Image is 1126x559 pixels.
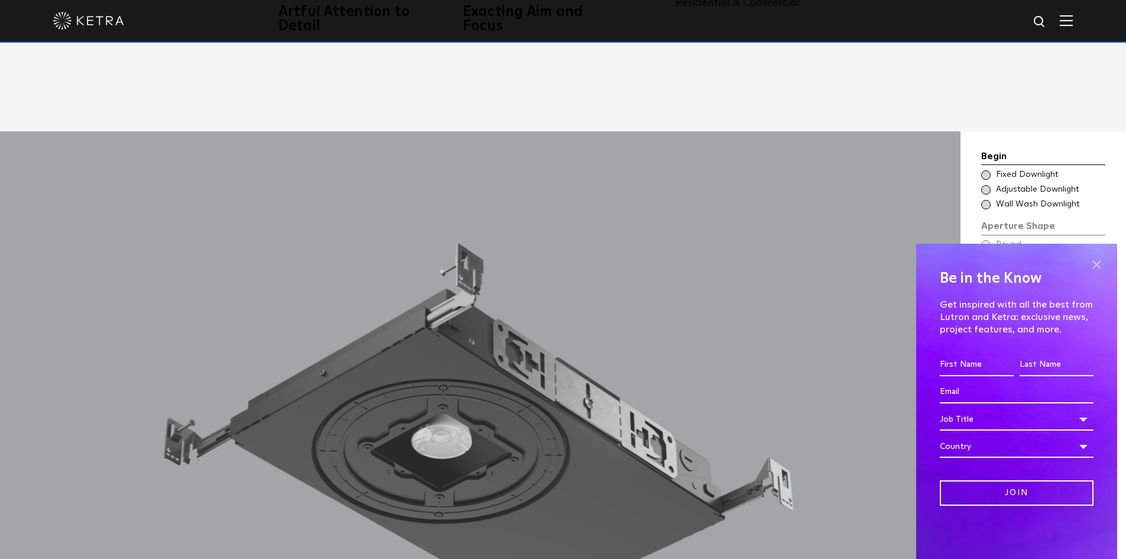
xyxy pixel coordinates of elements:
input: First Name [940,354,1014,376]
span: Wall Wash Downlight [996,199,1104,211]
h4: Be in the Know [940,267,1093,290]
div: Begin [981,149,1105,166]
span: Fixed Downlight [996,169,1104,181]
input: Join [940,480,1093,506]
img: ketra-logo-2019-white [53,12,124,30]
input: Last Name [1020,354,1093,376]
input: Email [940,381,1093,403]
span: Adjustable Downlight [996,184,1104,196]
img: search icon [1033,15,1047,30]
img: Hamburger%20Nav.svg [1060,15,1073,26]
p: Get inspired with all the best from Lutron and Ketra: exclusive news, project features, and more. [940,299,1093,335]
div: Country [940,435,1093,458]
div: Job Title [940,408,1093,431]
